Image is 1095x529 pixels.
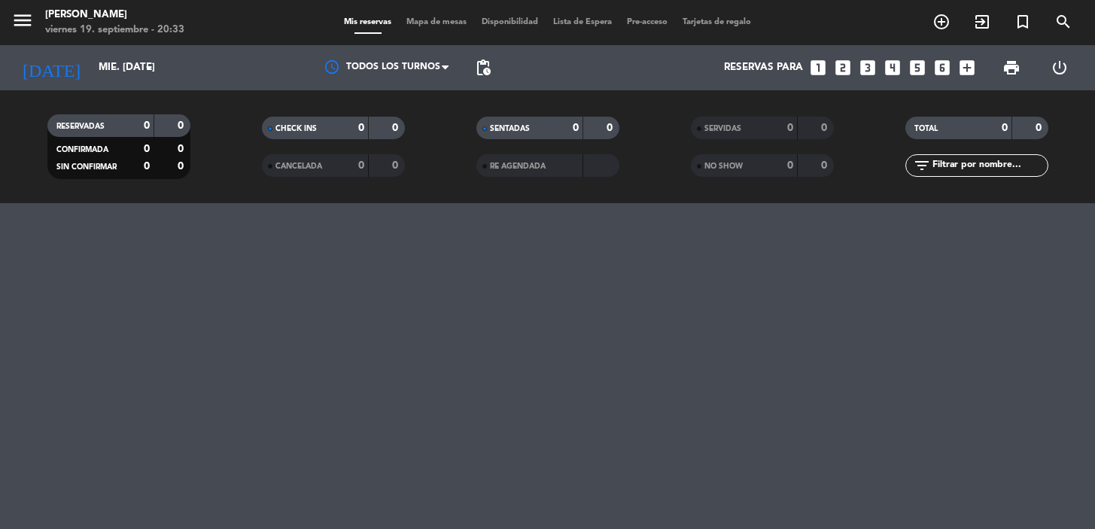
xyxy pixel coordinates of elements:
i: turned_in_not [1014,13,1032,31]
span: CANCELADA [275,163,322,170]
i: power_settings_new [1051,59,1069,77]
strong: 0 [358,123,364,133]
span: CHECK INS [275,125,317,132]
div: LOG OUT [1036,45,1084,90]
strong: 0 [573,123,579,133]
strong: 0 [787,123,793,133]
i: arrow_drop_down [140,59,158,77]
i: search [1054,13,1072,31]
strong: 0 [178,144,187,154]
span: SERVIDAS [704,125,741,132]
i: filter_list [913,157,931,175]
input: Filtrar por nombre... [931,157,1048,174]
strong: 0 [821,123,830,133]
span: Reservas para [724,62,803,74]
strong: 0 [144,161,150,172]
span: Lista de Espera [546,18,619,26]
span: SIN CONFIRMAR [56,163,117,171]
i: add_box [957,58,977,78]
i: exit_to_app [973,13,991,31]
strong: 0 [1036,123,1045,133]
span: Pre-acceso [619,18,675,26]
span: print [1002,59,1020,77]
strong: 0 [392,123,401,133]
div: viernes 19. septiembre - 20:33 [45,23,184,38]
strong: 0 [1002,123,1008,133]
strong: 0 [607,123,616,133]
i: looks_6 [932,58,952,78]
button: menu [11,9,34,37]
span: CONFIRMADA [56,146,108,154]
strong: 0 [144,120,150,131]
i: looks_3 [858,58,878,78]
span: Tarjetas de regalo [675,18,759,26]
i: looks_two [833,58,853,78]
span: RE AGENDADA [490,163,546,170]
span: NO SHOW [704,163,743,170]
strong: 0 [144,144,150,154]
i: [DATE] [11,51,91,84]
i: looks_4 [883,58,902,78]
span: Mis reservas [336,18,399,26]
strong: 0 [787,160,793,171]
strong: 0 [178,161,187,172]
i: add_circle_outline [932,13,951,31]
span: Disponibilidad [474,18,546,26]
div: [PERSON_NAME] [45,8,184,23]
span: pending_actions [474,59,492,77]
strong: 0 [358,160,364,171]
span: RESERVADAS [56,123,105,130]
strong: 0 [178,120,187,131]
span: SENTADAS [490,125,530,132]
strong: 0 [392,160,401,171]
i: menu [11,9,34,32]
i: looks_one [808,58,828,78]
i: looks_5 [908,58,927,78]
strong: 0 [821,160,830,171]
span: Mapa de mesas [399,18,474,26]
span: TOTAL [914,125,938,132]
